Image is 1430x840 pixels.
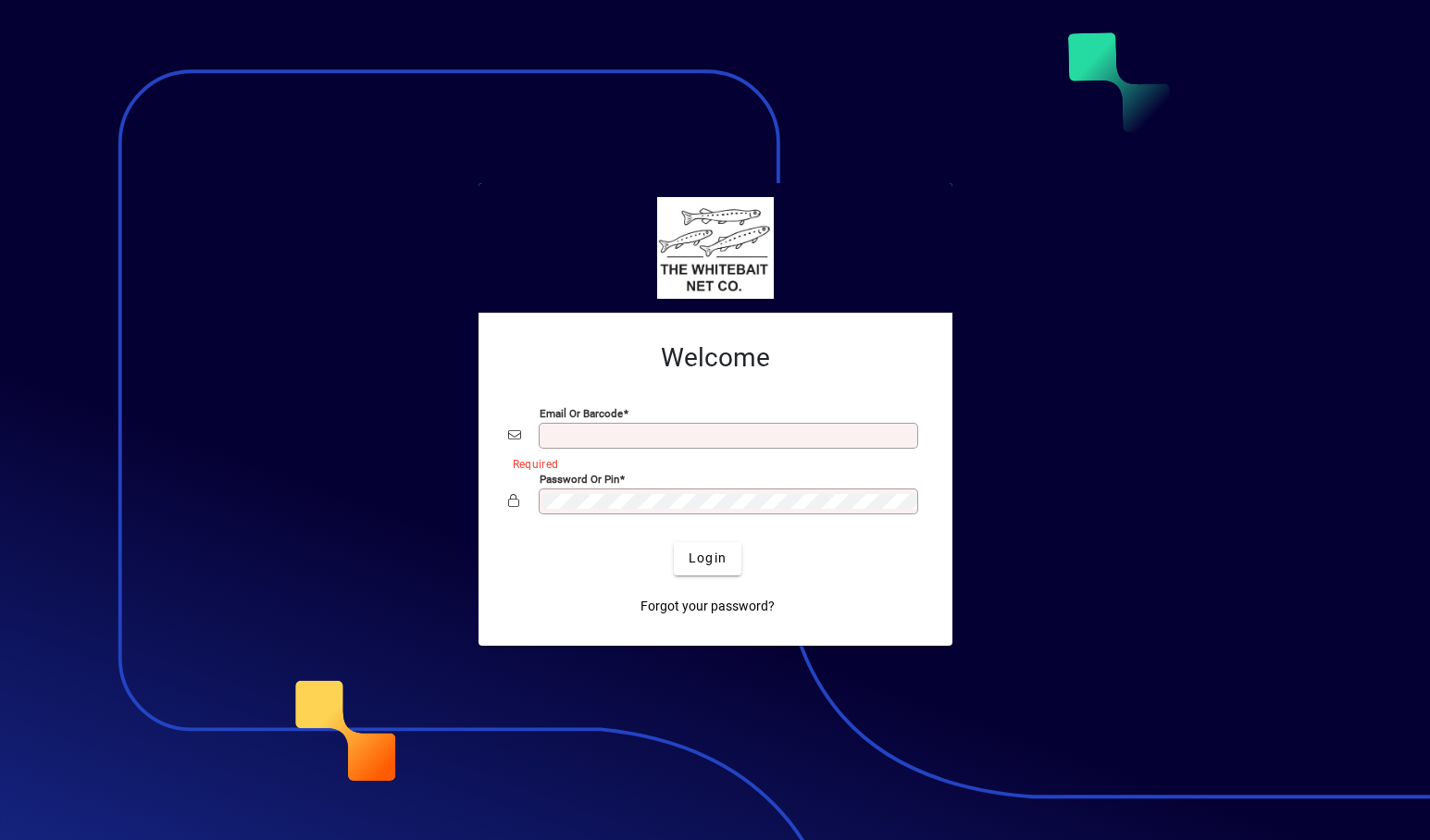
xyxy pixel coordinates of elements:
[674,542,741,575] button: Login
[540,472,619,485] mat-label: Password or Pin
[508,342,923,374] h2: Welcome
[633,590,782,624] a: Forgot your password?
[513,453,908,473] mat-error: Required
[689,549,727,568] span: Login
[640,597,775,616] span: Forgot your password?
[540,406,623,419] mat-label: Email or Barcode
